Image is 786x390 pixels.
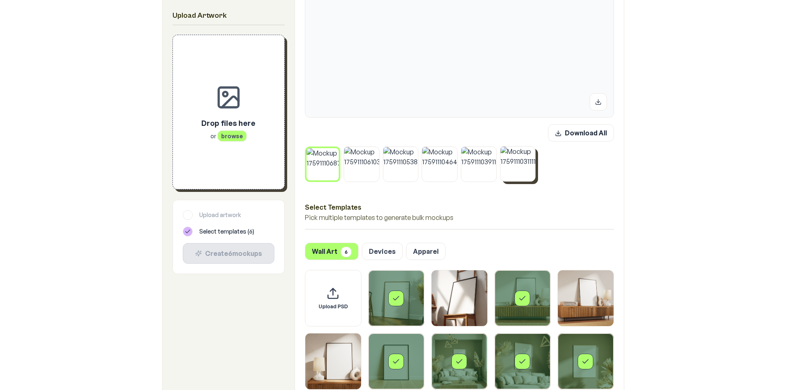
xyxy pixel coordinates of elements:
button: Download mockup [590,93,607,111]
img: Framed Poster 4 [558,270,614,326]
img: Framed Poster 5 [305,333,361,389]
div: Select template Framed Poster 2 [431,270,488,326]
span: Select templates ( 6 ) [199,227,254,236]
div: Create 6 mockup s [190,248,267,258]
button: Create6mockups [183,243,274,264]
div: Select template Framed Poster 9 [557,333,614,390]
p: Pick multiple templates to generate bulk mockups [305,213,614,222]
img: Mockup 1759111046466 [422,147,457,182]
img: Mockup 1759111039110 [461,147,496,182]
p: or [201,132,255,140]
p: Drop files here [201,117,255,129]
div: Upload custom PSD template [305,270,361,326]
span: Upload PSD [319,303,348,310]
h2: Upload Artwork [172,10,285,21]
div: Select template Framed Poster 4 [557,270,614,326]
div: Select template Framed Poster [368,270,425,326]
h3: Select Templates [305,202,614,213]
div: Select template Framed Poster 6 [368,333,425,390]
img: Mockup 1759111031111 [500,147,536,182]
span: 6 [341,247,352,257]
span: Upload artwork [199,211,241,219]
button: Download All [548,124,614,142]
button: Apparel [406,243,446,260]
div: Select template Framed Poster 3 [494,270,551,326]
img: Mockup 1759111068746 [307,148,339,181]
img: Mockup 1759111061031 [344,147,379,182]
div: Select template Framed Poster 7 [431,333,488,390]
img: Framed Poster 2 [432,270,487,326]
div: Select template Framed Poster 5 [305,333,361,390]
button: Wall Art6 [305,243,359,260]
div: Select template Framed Poster 8 [494,333,551,390]
img: Mockup 1759111053822 [383,147,418,182]
button: Devices [362,243,403,260]
span: browse [217,130,247,142]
